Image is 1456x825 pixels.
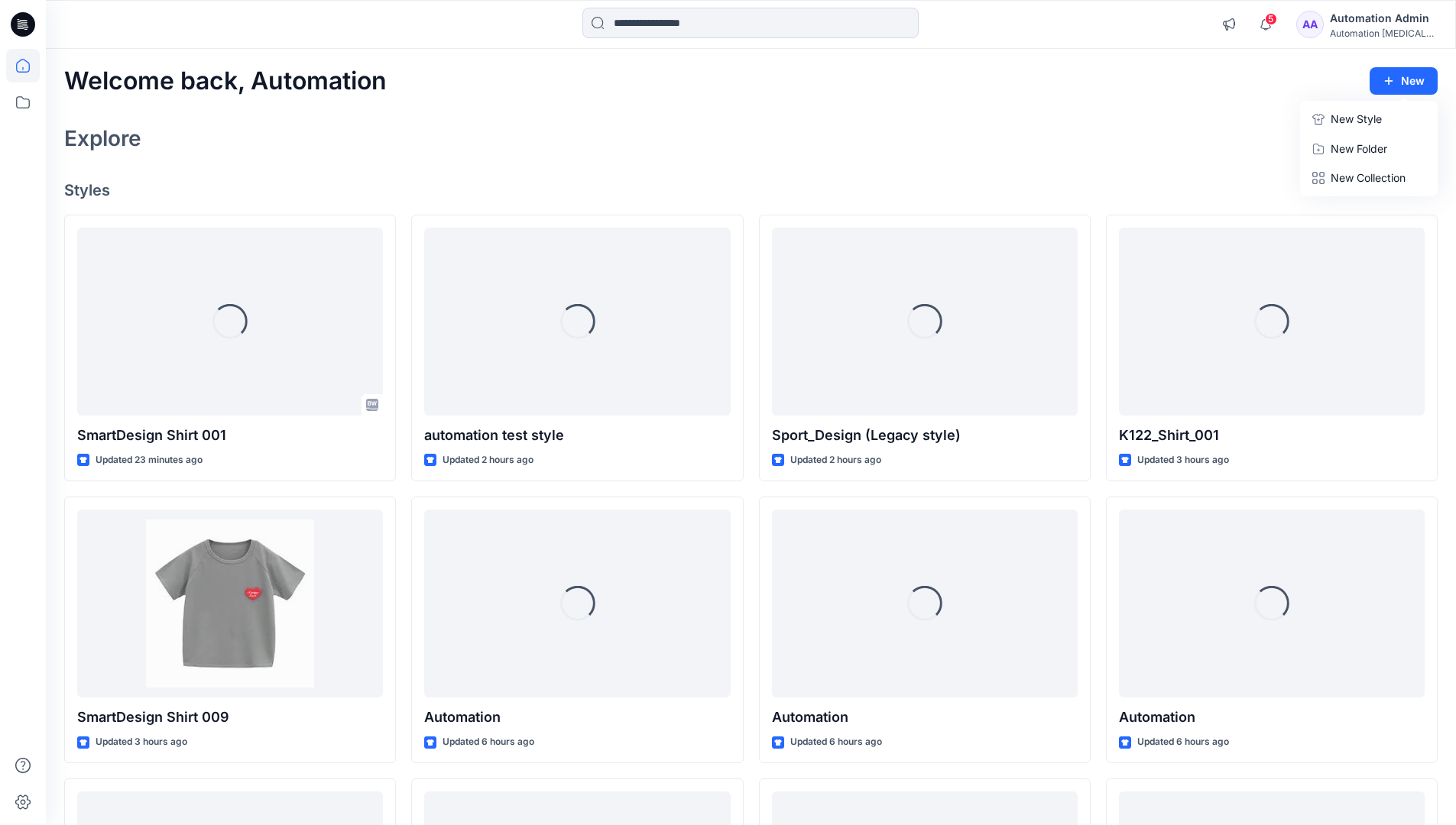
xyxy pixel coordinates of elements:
p: Updated 3 hours ago [1137,452,1229,468]
p: Automation [772,707,1078,728]
p: Automation [1119,707,1425,728]
p: Sport_Design (Legacy style) [772,425,1078,446]
div: Automation Admin [1330,9,1437,27]
p: Updated 2 hours ago [790,452,881,468]
p: Updated 23 minutes ago [96,452,203,468]
p: New Folder [1331,141,1387,157]
p: New Style [1331,110,1382,128]
p: Updated 2 hours ago [443,452,533,468]
p: Updated 6 hours ago [790,734,882,750]
p: automation test style [424,425,730,446]
p: Automation [424,707,730,728]
p: New Collection [1331,169,1406,187]
p: SmartDesign Shirt 009 [77,707,383,728]
div: Automation [MEDICAL_DATA]... [1330,27,1437,39]
p: Updated 6 hours ago [1137,734,1229,750]
span: 5 [1265,13,1277,25]
button: New [1370,67,1438,95]
p: SmartDesign Shirt 001 [77,425,383,446]
p: Updated 3 hours ago [96,734,187,750]
a: SmartDesign Shirt 009 [77,510,383,698]
h2: Explore [64,126,141,150]
p: K122_Shirt_001 [1119,425,1425,446]
p: Updated 6 hours ago [443,734,534,750]
div: AA [1296,11,1324,38]
h4: Styles [64,181,1438,199]
h2: Welcome back, Automation [64,67,387,95]
a: New Style [1303,104,1435,134]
